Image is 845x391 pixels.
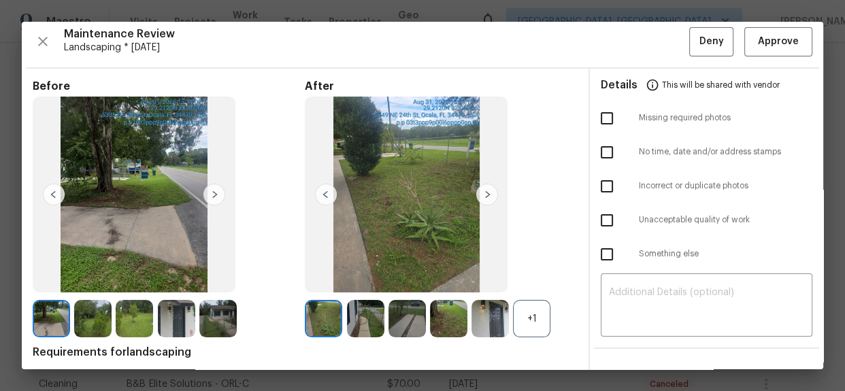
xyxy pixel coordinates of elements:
div: No time, date and/or address stamps [590,135,823,169]
span: Missing required photos [639,112,812,124]
span: Approve [758,33,799,50]
div: Incorrect or duplicate photos [590,169,823,203]
span: Unacceptable quality of work [639,214,812,226]
button: Approve [744,27,812,56]
span: After [305,80,577,93]
span: No time, date and/or address stamps [639,146,812,158]
span: Details [601,69,637,101]
span: Landscaping * [DATE] [64,41,689,54]
img: left-chevron-button-url [315,184,337,205]
div: Something else [590,237,823,271]
span: Before [33,80,305,93]
div: +1 [513,300,550,337]
img: right-chevron-button-url [476,184,498,205]
span: Requirements for landscaping [33,345,578,359]
img: left-chevron-button-url [43,184,65,205]
div: Missing required photos [590,101,823,135]
button: Deny [689,27,733,56]
span: Something else [639,248,812,260]
span: This will be shared with vendor [662,69,780,101]
span: Maintenance Review [64,27,689,41]
div: Unacceptable quality of work [590,203,823,237]
img: right-chevron-button-url [203,184,225,205]
span: Incorrect or duplicate photos [639,180,812,192]
span: Deny [699,33,724,50]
